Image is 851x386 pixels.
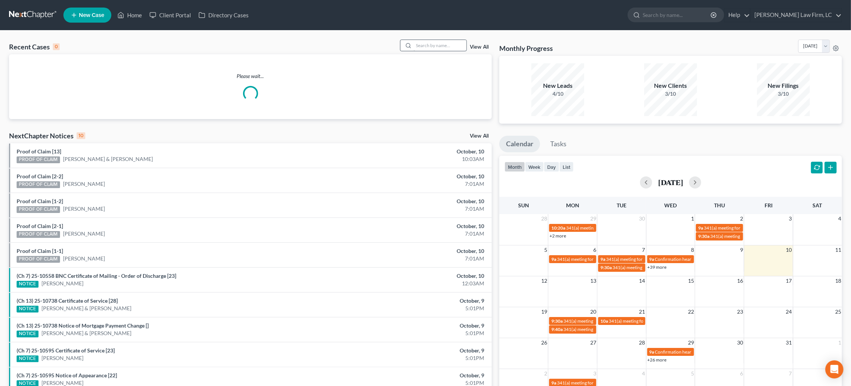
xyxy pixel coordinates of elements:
div: October, 9 [333,372,484,379]
div: 7:01AM [333,180,484,188]
span: 9:30a [698,233,709,239]
span: 9a [649,349,654,355]
button: list [559,162,574,172]
div: October, 10 [333,198,484,205]
span: 11 [834,245,842,254]
div: 10 [77,132,85,139]
div: 7:01AM [333,230,484,237]
span: 31 [785,338,793,347]
a: (Ch 7) 25-10558 BNC Certificate of Mailing - Order of Discharge [23] [17,273,176,279]
span: 21 [639,307,646,316]
div: Recent Cases [9,42,60,51]
div: October, 10 [333,148,484,155]
span: 29 [589,214,597,223]
div: NOTICE [17,331,38,337]
span: 341(a) meeting for [PERSON_NAME] [710,233,783,239]
span: 29 [687,338,695,347]
span: 9a [600,256,605,262]
span: Fri [765,202,773,208]
span: 19 [540,307,548,316]
a: Proof of Claim [13] [17,148,61,155]
span: Sun [518,202,529,208]
span: 24 [785,307,793,316]
a: Proof of Claim [2-1] [17,223,63,229]
span: 4 [642,369,646,378]
div: PROOF OF CLAIM [17,256,60,263]
span: 23 [736,307,744,316]
div: 7:01AM [333,255,484,262]
div: 3/10 [757,90,810,98]
a: View All [470,44,489,50]
div: 3/10 [644,90,697,98]
a: [PERSON_NAME] & [PERSON_NAME] [42,329,131,337]
a: [PERSON_NAME] Law Firm, LC [751,8,842,22]
div: New Leads [531,81,584,90]
a: View All [470,133,489,139]
span: 341(a) meeting for [PERSON_NAME] [563,326,636,332]
div: 5:01PM [333,329,484,337]
span: 341(a) meeting for [PERSON_NAME] [566,225,639,231]
span: 12 [540,276,548,285]
div: NOTICE [17,355,38,362]
span: 2 [543,369,548,378]
span: 9a [551,380,556,386]
span: 22 [687,307,695,316]
input: Search by name... [414,40,466,51]
h3: Monthly Progress [499,44,553,53]
a: (Ch 13) 25-10738 Notice of Mortgage Payment Change [] [17,322,149,329]
a: Tasks [543,136,573,152]
a: [PERSON_NAME] [63,255,105,262]
span: 5 [543,245,548,254]
button: week [525,162,544,172]
div: PROOF OF CLAIM [17,231,60,238]
span: 2 [739,214,744,223]
span: 341(a) meeting for [PERSON_NAME] [609,318,682,324]
div: NOTICE [17,306,38,312]
span: 341(a) meeting for [PERSON_NAME] & [PERSON_NAME] [612,265,725,270]
a: Directory Cases [195,8,252,22]
div: 5:01PM [333,305,484,312]
span: 4 [837,214,842,223]
span: Sat [813,202,822,208]
span: 26 [540,338,548,347]
a: [PERSON_NAME] [63,230,105,237]
span: 9:40a [551,326,563,332]
div: October, 10 [333,222,484,230]
a: Help [725,8,750,22]
span: 341(a) meeting for [PERSON_NAME] [704,225,777,231]
span: 28 [639,338,646,347]
span: 28 [540,214,548,223]
a: Calendar [499,136,540,152]
span: 9:30a [551,318,563,324]
a: Proof of Claim [1-1] [17,248,63,254]
span: 3 [788,214,793,223]
span: 6 [739,369,744,378]
span: 3 [592,369,597,378]
span: 30 [736,338,744,347]
span: 16 [736,276,744,285]
div: 5:01PM [333,354,484,362]
a: (Ch 7) 25-10595 Certificate of Service [23] [17,347,115,354]
span: 17 [785,276,793,285]
div: October, 10 [333,173,484,180]
div: PROOF OF CLAIM [17,206,60,213]
span: 6 [592,245,597,254]
span: 1 [690,214,695,223]
a: (Ch 7) 25-10595 Notice of Appearance [22] [17,372,117,378]
span: 341(a) meeting for [PERSON_NAME] [563,318,636,324]
span: 7 [642,245,646,254]
a: Proof of Claim [1-2] [17,198,63,204]
p: Please wait... [9,72,492,80]
div: 7:01AM [333,205,484,213]
span: 8 [690,245,695,254]
span: 9 [739,245,744,254]
a: Home [114,8,146,22]
span: 7 [788,369,793,378]
span: 10 [785,245,793,254]
span: 341(a) meeting for [PERSON_NAME] [606,256,679,262]
span: Confirmation hearing for [PERSON_NAME] [655,349,741,355]
input: Search by name... [643,8,712,22]
div: 12:03AM [333,280,484,287]
span: 27 [589,338,597,347]
a: Client Portal [146,8,195,22]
